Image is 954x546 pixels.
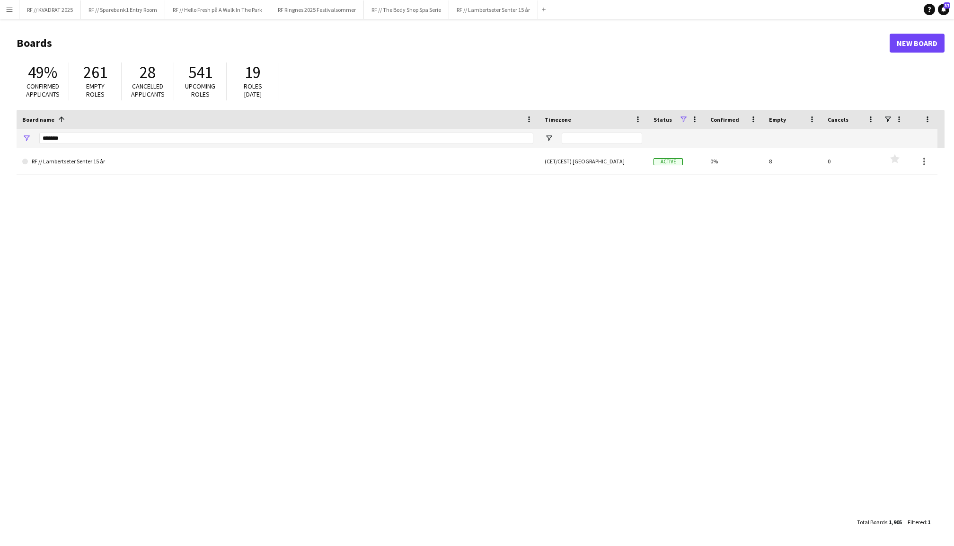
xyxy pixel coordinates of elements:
[654,158,683,165] span: Active
[539,148,648,174] div: (CET/CEST) [GEOGRAPHIC_DATA]
[938,4,949,15] a: 37
[244,82,262,98] span: Roles [DATE]
[857,519,887,526] span: Total Boards
[545,116,571,123] span: Timezone
[245,62,261,83] span: 19
[654,116,672,123] span: Status
[83,62,107,83] span: 261
[17,36,890,50] h1: Boards
[39,133,533,144] input: Board name Filter Input
[22,148,533,175] a: RF // Lambertseter Senter 15 år
[890,34,945,53] a: New Board
[545,134,553,143] button: Open Filter Menu
[857,513,902,531] div: :
[22,116,54,123] span: Board name
[944,2,950,9] span: 37
[908,519,926,526] span: Filtered
[889,519,902,526] span: 1,905
[769,116,786,123] span: Empty
[705,148,763,174] div: 0%
[81,0,165,19] button: RF // Sparebank1 Entry Room
[28,62,57,83] span: 49%
[188,62,212,83] span: 541
[908,513,930,531] div: :
[22,134,31,143] button: Open Filter Menu
[449,0,538,19] button: RF // Lambertseter Senter 15 år
[710,116,739,123] span: Confirmed
[140,62,156,83] span: 28
[822,148,881,174] div: 0
[927,519,930,526] span: 1
[19,0,81,19] button: RF // KVADRAT 2025
[165,0,270,19] button: RF // Hello Fresh på A Walk In The Park
[828,116,848,123] span: Cancels
[270,0,364,19] button: RF Ringnes 2025 Festivalsommer
[26,82,60,98] span: Confirmed applicants
[562,133,642,144] input: Timezone Filter Input
[364,0,449,19] button: RF // The Body Shop Spa Serie
[763,148,822,174] div: 8
[86,82,105,98] span: Empty roles
[185,82,215,98] span: Upcoming roles
[131,82,165,98] span: Cancelled applicants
